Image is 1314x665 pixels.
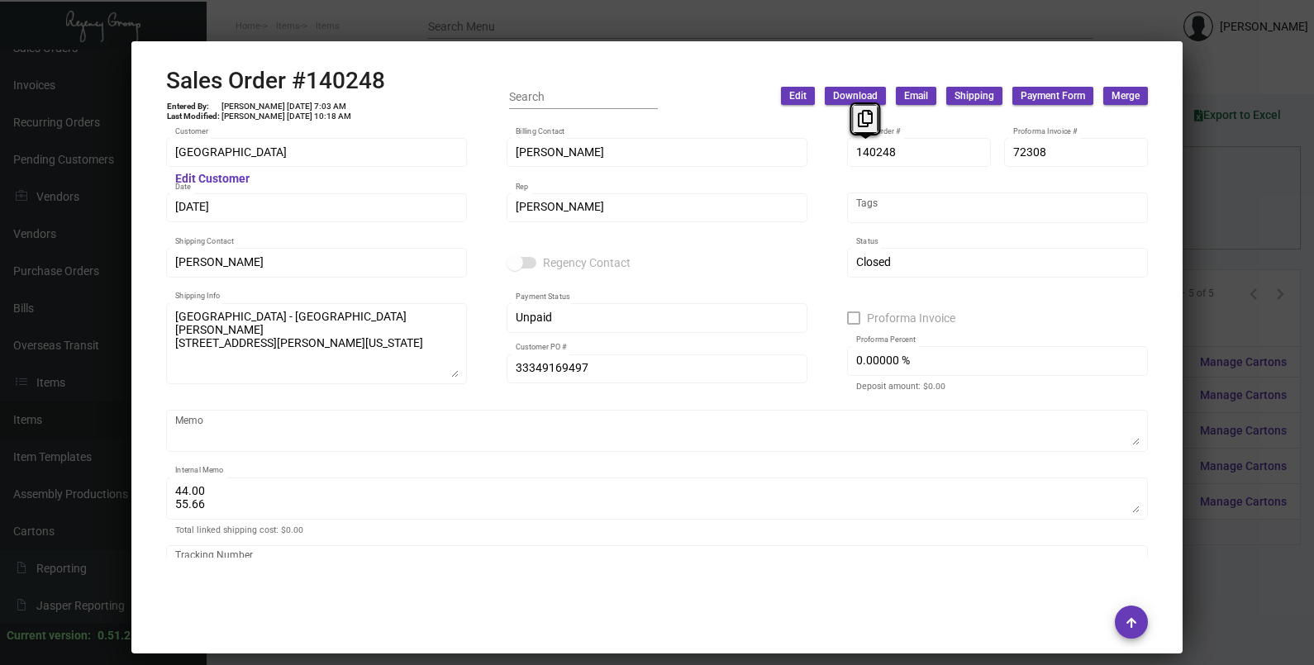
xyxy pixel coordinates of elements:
button: Shipping [946,87,1002,105]
span: Merge [1112,89,1140,103]
span: Proforma Invoice [867,308,955,328]
td: [PERSON_NAME] [DATE] 10:18 AM [221,112,352,121]
button: Download [825,87,886,105]
span: Regency Contact [543,253,631,273]
button: Merge [1103,87,1148,105]
span: Email [904,89,928,103]
span: Shipping [955,89,994,103]
span: Download [833,89,878,103]
div: Current version: [7,627,91,644]
span: Payment Form [1021,89,1085,103]
span: Edit [789,89,807,103]
h2: Sales Order #140248 [166,67,385,95]
span: Closed [856,255,891,268]
mat-hint: Total linked shipping cost: $0.00 [175,525,303,535]
button: Email [896,87,936,105]
td: [PERSON_NAME] [DATE] 7:03 AM [221,102,352,112]
td: Last Modified: [166,112,221,121]
mat-hint: Edit Customer [175,173,250,186]
i: Copy [858,110,873,127]
td: Entered By: [166,102,221,112]
mat-hint: Deposit amount: $0.00 [856,382,945,392]
button: Payment Form [1012,87,1093,105]
button: Edit [781,87,815,105]
div: 0.51.2 [98,627,131,644]
span: Unpaid [516,311,552,324]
